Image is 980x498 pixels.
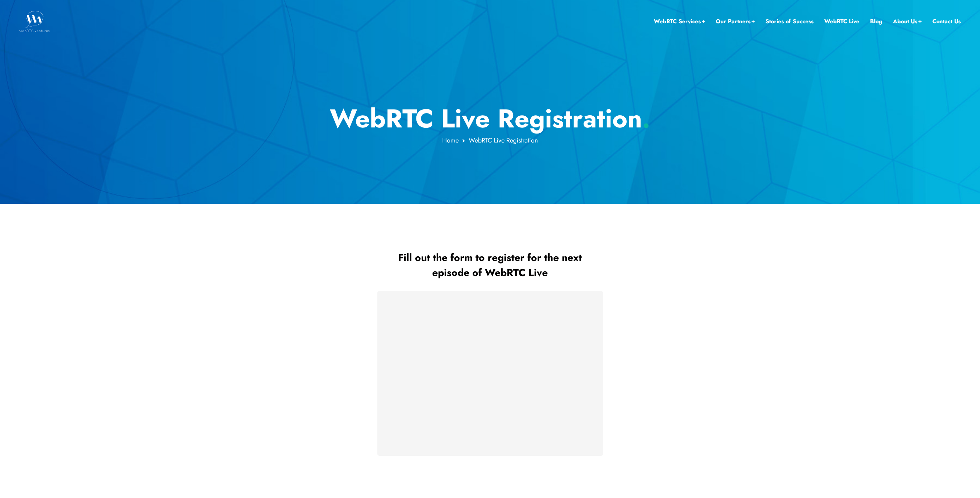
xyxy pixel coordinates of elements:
h1: WebRTC Live Registration [280,103,700,134]
a: Blog [870,17,882,26]
a: WebRTC Live [824,17,859,26]
img: WebRTC.ventures [19,11,50,32]
a: Stories of Success [766,17,814,26]
span: . [642,100,650,137]
a: Home [442,136,459,145]
a: About Us [893,17,922,26]
a: WebRTC Services [654,17,705,26]
iframe: Form 1 [388,302,592,445]
h2: Fill out the form to register for the next episode of WebRTC Live [379,250,601,280]
span: WebRTC Live Registration [469,136,538,145]
a: Contact Us [932,17,961,26]
a: Our Partners [716,17,755,26]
